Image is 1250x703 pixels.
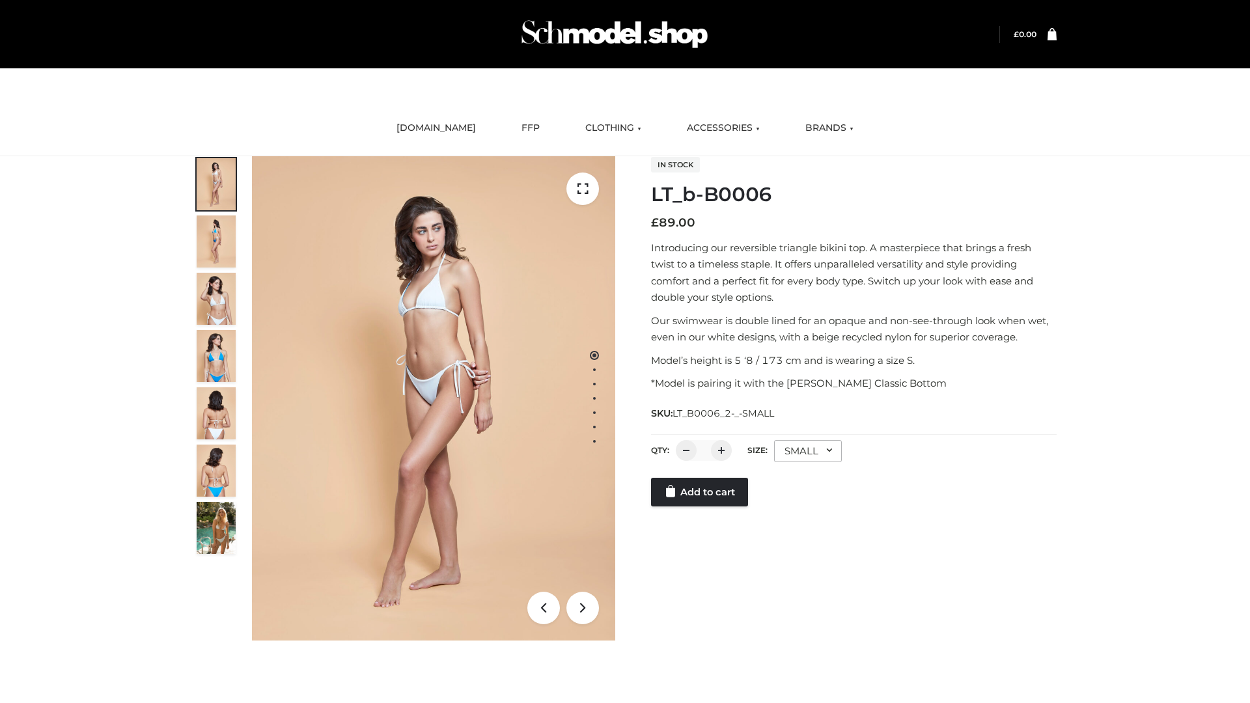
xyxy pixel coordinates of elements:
a: £0.00 [1014,29,1036,39]
span: LT_B0006_2-_-SMALL [673,407,774,419]
bdi: 0.00 [1014,29,1036,39]
img: ArielClassicBikiniTop_CloudNine_AzureSky_OW114ECO_1-scaled.jpg [197,158,236,210]
span: SKU: [651,406,775,421]
img: Arieltop_CloudNine_AzureSky2.jpg [197,502,236,554]
bdi: 89.00 [651,215,695,230]
img: ArielClassicBikiniTop_CloudNine_AzureSky_OW114ECO_7-scaled.jpg [197,387,236,439]
img: ArielClassicBikiniTop_CloudNine_AzureSky_OW114ECO_3-scaled.jpg [197,273,236,325]
img: Schmodel Admin 964 [517,8,712,60]
p: *Model is pairing it with the [PERSON_NAME] Classic Bottom [651,375,1057,392]
p: Model’s height is 5 ‘8 / 173 cm and is wearing a size S. [651,352,1057,369]
h1: LT_b-B0006 [651,183,1057,206]
a: ACCESSORIES [677,114,770,143]
img: ArielClassicBikiniTop_CloudNine_AzureSky_OW114ECO_8-scaled.jpg [197,445,236,497]
div: SMALL [774,440,842,462]
a: [DOMAIN_NAME] [387,114,486,143]
img: ArielClassicBikiniTop_CloudNine_AzureSky_OW114ECO_2-scaled.jpg [197,215,236,268]
span: £ [651,215,659,230]
label: QTY: [651,445,669,455]
p: Introducing our reversible triangle bikini top. A masterpiece that brings a fresh twist to a time... [651,240,1057,306]
p: Our swimwear is double lined for an opaque and non-see-through look when wet, even in our white d... [651,312,1057,346]
a: CLOTHING [576,114,651,143]
a: FFP [512,114,549,143]
img: ArielClassicBikiniTop_CloudNine_AzureSky_OW114ECO_4-scaled.jpg [197,330,236,382]
a: Add to cart [651,478,748,506]
img: ArielClassicBikiniTop_CloudNine_AzureSky_OW114ECO_1 [252,156,615,641]
a: BRANDS [796,114,863,143]
label: Size: [747,445,768,455]
span: In stock [651,157,700,172]
span: £ [1014,29,1019,39]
